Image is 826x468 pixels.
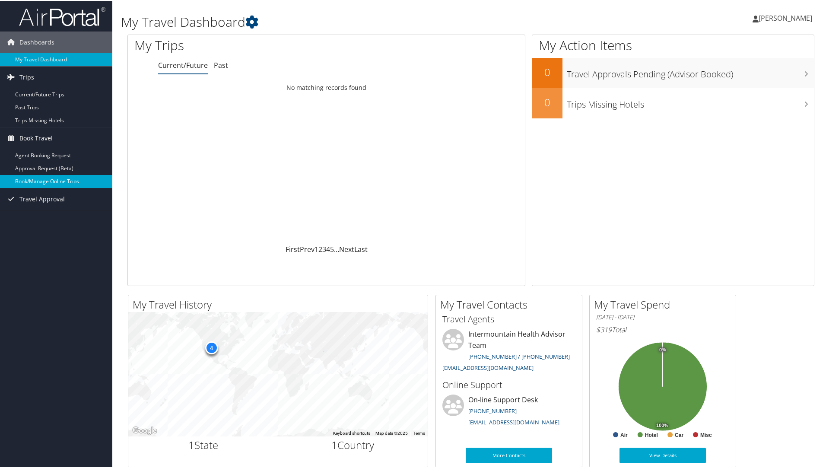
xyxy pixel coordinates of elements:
[300,244,315,253] a: Prev
[466,447,552,462] a: More Contacts
[134,35,353,54] h1: My Trips
[19,127,53,148] span: Book Travel
[700,431,712,437] text: Misc
[438,328,580,374] li: Intermountain Health Advisor Team
[567,63,814,80] h3: Travel Approvals Pending (Advisor Booked)
[318,244,322,253] a: 2
[354,244,368,253] a: Last
[286,244,300,253] a: First
[19,188,65,209] span: Travel Approval
[468,352,570,360] a: [PHONE_NUMBER] / [PHONE_NUMBER]
[594,296,736,311] h2: My Travel Spend
[322,244,326,253] a: 3
[442,363,534,371] a: [EMAIL_ADDRESS][DOMAIN_NAME]
[532,87,814,118] a: 0Trips Missing Hotels
[19,66,34,87] span: Trips
[130,424,159,436] a: Open this area in Google Maps (opens a new window)
[532,35,814,54] h1: My Action Items
[620,431,628,437] text: Air
[440,296,582,311] h2: My Travel Contacts
[19,31,54,52] span: Dashboards
[135,437,272,452] h2: State
[532,57,814,87] a: 0Travel Approvals Pending (Advisor Booked)
[339,244,354,253] a: Next
[413,430,425,435] a: Terms (opens in new tab)
[468,406,517,414] a: [PHONE_NUMBER]
[333,430,370,436] button: Keyboard shortcuts
[567,93,814,110] h3: Trips Missing Hotels
[659,347,666,352] tspan: 0%
[532,64,562,79] h2: 0
[214,60,228,69] a: Past
[596,312,729,321] h6: [DATE] - [DATE]
[19,6,105,26] img: airportal-logo.png
[285,437,422,452] h2: Country
[330,244,334,253] a: 5
[438,394,580,429] li: On-line Support Desk
[442,378,575,390] h3: Online Support
[442,312,575,325] h3: Travel Agents
[753,4,821,30] a: [PERSON_NAME]
[596,324,729,334] h6: Total
[645,431,658,437] text: Hotel
[130,424,159,436] img: Google
[315,244,318,253] a: 1
[133,296,428,311] h2: My Travel History
[334,244,339,253] span: …
[468,417,559,425] a: [EMAIL_ADDRESS][DOMAIN_NAME]
[759,13,812,22] span: [PERSON_NAME]
[675,431,683,437] text: Car
[188,437,194,451] span: 1
[619,447,706,462] a: View Details
[656,422,668,427] tspan: 100%
[596,324,612,334] span: $319
[128,79,525,95] td: No matching records found
[532,94,562,109] h2: 0
[121,12,588,30] h1: My Travel Dashboard
[158,60,208,69] a: Current/Future
[331,437,337,451] span: 1
[375,430,408,435] span: Map data ©2025
[326,244,330,253] a: 4
[205,341,218,353] div: 4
